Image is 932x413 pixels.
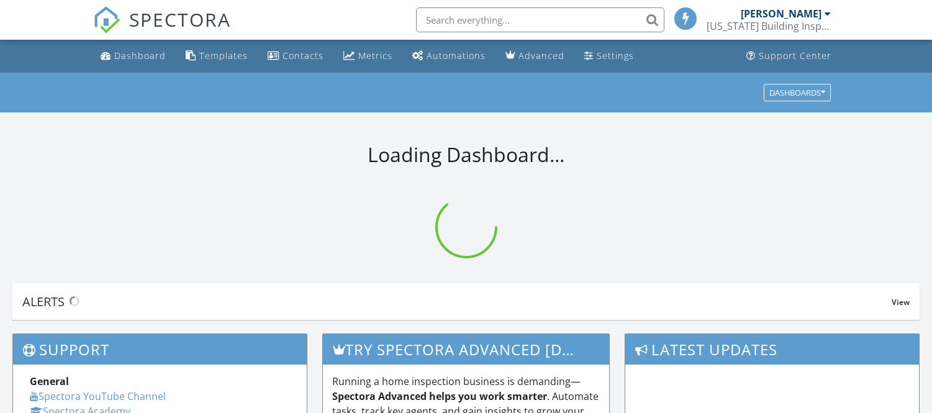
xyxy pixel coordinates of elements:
a: Support Center [741,45,836,68]
a: Advanced [500,45,569,68]
h3: Try spectora advanced [DATE] [323,334,609,365]
div: Florida Building Inspection Group [707,20,831,32]
div: Templates [199,50,248,61]
div: Automations [427,50,486,61]
a: Settings [579,45,639,68]
a: Metrics [338,45,397,68]
input: Search everything... [416,7,664,32]
span: SPECTORA [129,6,231,32]
a: Templates [181,45,253,68]
img: The Best Home Inspection Software - Spectora [93,6,120,34]
div: Settings [597,50,634,61]
div: [PERSON_NAME] [741,7,821,20]
div: Support Center [759,50,831,61]
a: SPECTORA [93,17,231,43]
h3: Support [13,334,307,365]
a: Spectora YouTube Channel [30,389,166,403]
a: Automations (Basic) [407,45,491,68]
div: Contacts [283,50,323,61]
div: Metrics [358,50,392,61]
div: Dashboards [769,88,825,97]
div: Dashboard [114,50,166,61]
h3: Latest Updates [625,334,919,365]
a: Contacts [263,45,328,68]
a: Dashboard [96,45,171,68]
div: Advanced [518,50,564,61]
div: Alerts [22,293,892,310]
span: View [892,297,910,307]
strong: Spectora Advanced helps you work smarter [332,389,547,403]
strong: General [30,374,69,388]
button: Dashboards [764,84,831,101]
